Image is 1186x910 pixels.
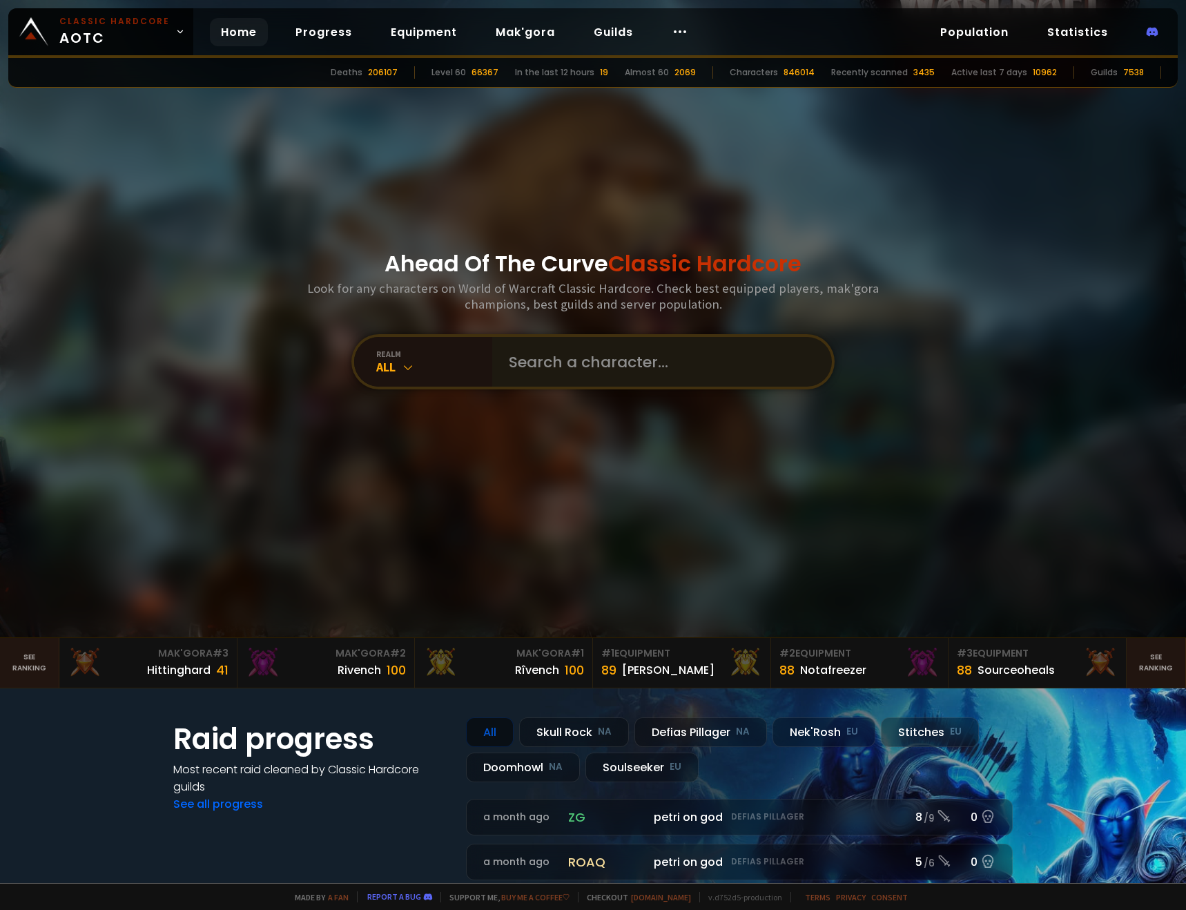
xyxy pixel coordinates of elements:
[385,247,801,280] h1: Ahead Of The Curve
[173,796,263,812] a: See all progress
[578,892,691,902] span: Checkout
[957,661,972,679] div: 88
[286,892,349,902] span: Made by
[440,892,570,902] span: Support me,
[593,638,771,688] a: #1Equipment89[PERSON_NAME]
[601,646,614,660] span: # 1
[951,66,1027,79] div: Active last 7 days
[836,892,866,902] a: Privacy
[1036,18,1119,46] a: Statistics
[601,646,762,661] div: Equipment
[913,66,935,79] div: 3435
[549,760,563,774] small: NA
[585,753,699,782] div: Soulseeker
[173,761,449,795] h4: Most recent raid cleaned by Classic Hardcore guilds
[246,646,407,661] div: Mak'Gora
[237,638,416,688] a: Mak'Gora#2Rivench100
[634,717,767,747] div: Defias Pillager
[519,717,629,747] div: Skull Rock
[328,892,349,902] a: a fan
[390,646,406,660] span: # 2
[1123,66,1144,79] div: 7538
[600,66,608,79] div: 19
[929,18,1020,46] a: Population
[59,15,170,28] small: Classic Hardcore
[147,661,211,679] div: Hittinghard
[571,646,584,660] span: # 1
[800,661,866,679] div: Notafreezer
[771,638,949,688] a: #2Equipment88Notafreezer
[8,8,193,55] a: Classic HardcoreAOTC
[173,717,449,761] h1: Raid progress
[565,661,584,679] div: 100
[216,661,229,679] div: 41
[779,661,795,679] div: 88
[871,892,908,902] a: Consent
[59,15,170,48] span: AOTC
[466,799,1013,835] a: a month agozgpetri on godDefias Pillager8 /90
[1127,638,1186,688] a: Seeranking
[699,892,782,902] span: v. d752d5 - production
[213,646,229,660] span: # 3
[466,753,580,782] div: Doomhowl
[380,18,468,46] a: Equipment
[472,66,498,79] div: 66367
[59,638,237,688] a: Mak'Gora#3Hittinghard41
[730,66,778,79] div: Characters
[367,891,421,902] a: Report a bug
[881,717,979,747] div: Stitches
[210,18,268,46] a: Home
[625,66,669,79] div: Almost 60
[302,280,884,312] h3: Look for any characters on World of Warcraft Classic Hardcore. Check best equipped players, mak'g...
[387,661,406,679] div: 100
[1091,66,1118,79] div: Guilds
[368,66,398,79] div: 206107
[736,725,750,739] small: NA
[978,661,1055,679] div: Sourceoheals
[772,717,875,747] div: Nek'Rosh
[631,892,691,902] a: [DOMAIN_NAME]
[670,760,681,774] small: EU
[515,661,559,679] div: Rîvench
[423,646,584,661] div: Mak'Gora
[598,725,612,739] small: NA
[431,66,466,79] div: Level 60
[284,18,363,46] a: Progress
[846,725,858,739] small: EU
[485,18,566,46] a: Mak'gora
[583,18,644,46] a: Guilds
[466,717,514,747] div: All
[622,661,714,679] div: [PERSON_NAME]
[608,248,801,279] span: Classic Hardcore
[500,337,815,387] input: Search a character...
[415,638,593,688] a: Mak'Gora#1Rîvench100
[674,66,696,79] div: 2069
[466,844,1013,880] a: a month agoroaqpetri on godDefias Pillager5 /60
[950,725,962,739] small: EU
[376,349,492,359] div: realm
[784,66,815,79] div: 846014
[949,638,1127,688] a: #3Equipment88Sourceoheals
[957,646,1118,661] div: Equipment
[601,661,616,679] div: 89
[515,66,594,79] div: In the last 12 hours
[501,892,570,902] a: Buy me a coffee
[338,661,381,679] div: Rivench
[831,66,908,79] div: Recently scanned
[957,646,973,660] span: # 3
[376,359,492,375] div: All
[1033,66,1057,79] div: 10962
[779,646,795,660] span: # 2
[779,646,940,661] div: Equipment
[805,892,830,902] a: Terms
[68,646,229,661] div: Mak'Gora
[331,66,362,79] div: Deaths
